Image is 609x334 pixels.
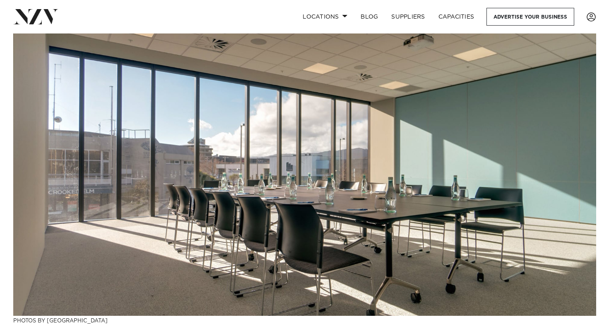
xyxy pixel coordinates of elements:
a: Advertise your business [486,8,574,26]
img: 25 Best Meeting Venues in Wellington [13,33,596,316]
a: BLOG [354,8,385,26]
h3: Photos by [GEOGRAPHIC_DATA] [13,316,596,324]
a: SUPPLIERS [385,8,431,26]
a: Locations [296,8,354,26]
a: Capacities [432,8,481,26]
img: nzv-logo.png [13,9,58,24]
